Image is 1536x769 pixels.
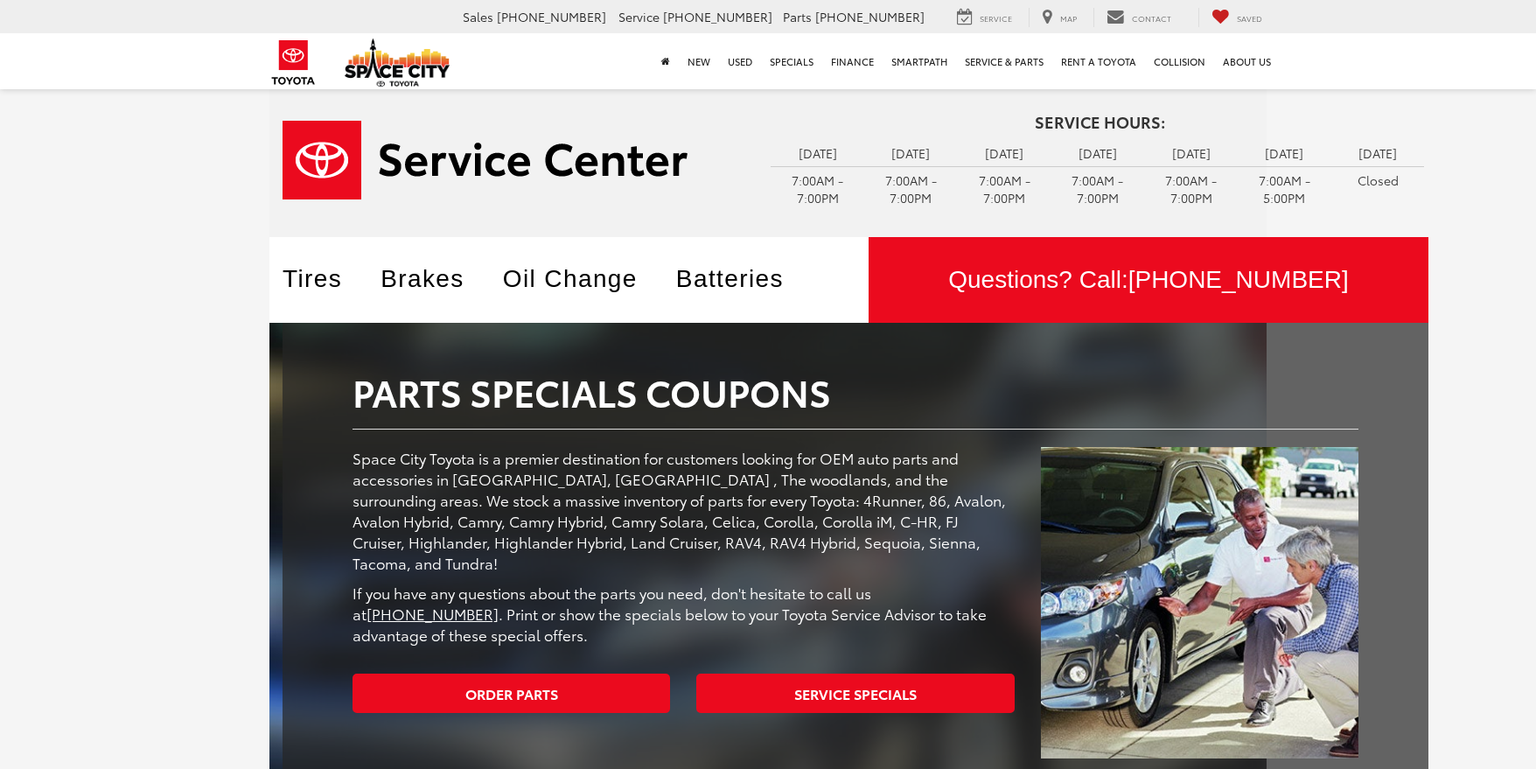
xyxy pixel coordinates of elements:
span: Service [618,8,660,25]
span: [PHONE_NUMBER] [815,8,925,25]
img: Service Center | Space City Toyota in Humble TX [283,121,688,199]
a: Collision [1145,33,1214,89]
a: Questions? Call:[PHONE_NUMBER] [869,237,1428,323]
span: Contact [1132,12,1171,24]
a: Order Parts [353,674,670,713]
a: Service Center | Space City Toyota in Humble TX [283,121,744,199]
td: [DATE] [1331,140,1425,166]
img: Parts Specials Coupons | Space City Toyota in Humble TX [1041,447,1358,759]
a: About Us [1214,33,1280,89]
td: 7:00AM - 7:00PM [958,166,1051,211]
td: [DATE] [1144,140,1238,166]
span: [PHONE_NUMBER] [1128,266,1349,293]
a: SmartPath [883,33,956,89]
a: Oil Change [503,265,664,292]
a: Home [653,33,679,89]
a: Contact [1093,8,1184,27]
img: Toyota [261,34,326,91]
a: [PHONE_NUMBER] [367,603,499,624]
span: Parts [783,8,812,25]
td: [DATE] [958,140,1051,166]
a: Rent a Toyota [1052,33,1145,89]
a: Batteries [676,265,810,292]
div: Questions? Call: [869,237,1428,323]
a: Service [944,8,1025,27]
a: Tires [283,265,368,292]
td: 7:00AM - 7:00PM [771,166,864,211]
h2: Parts Specials Coupons [353,371,1358,411]
img: Space City Toyota [345,38,450,87]
td: 7:00AM - 7:00PM [864,166,958,211]
td: 7:00AM - 5:00PM [1238,166,1331,211]
span: Saved [1237,12,1262,24]
p: Space City Toyota is a premier destination for customers looking for OEM auto parts and accessori... [353,447,1015,573]
a: Finance [822,33,883,89]
h4: Service Hours: [771,114,1428,131]
a: Used [719,33,761,89]
a: Specials [761,33,822,89]
a: Brakes [381,265,491,292]
a: My Saved Vehicles [1198,8,1275,27]
td: 7:00AM - 7:00PM [1051,166,1145,211]
a: Service & Parts [956,33,1052,89]
span: Map [1060,12,1077,24]
span: Sales [463,8,493,25]
span: [PHONE_NUMBER] [663,8,772,25]
td: [DATE] [1238,140,1331,166]
td: [DATE] [1051,140,1145,166]
a: Service Specials [696,674,1014,713]
td: [DATE] [771,140,864,166]
span: Service [980,12,1012,24]
a: New [679,33,719,89]
td: 7:00AM - 7:00PM [1144,166,1238,211]
a: Map [1029,8,1090,27]
span: [PHONE_NUMBER] [497,8,606,25]
td: Closed [1331,166,1425,193]
p: If you have any questions about the parts you need, don't hesitate to call us at . Print or show ... [353,582,1015,645]
td: [DATE] [864,140,958,166]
